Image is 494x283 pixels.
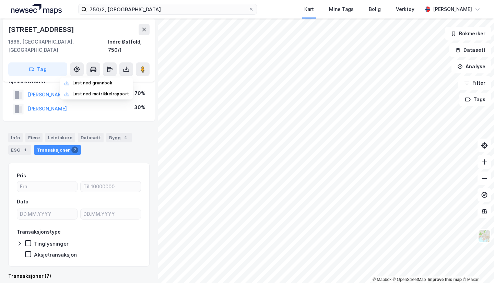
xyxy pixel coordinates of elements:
img: Z [478,229,491,243]
div: 4 [122,134,129,141]
div: Last ned grunnbok [72,80,112,86]
div: [STREET_ADDRESS] [8,24,75,35]
div: Leietakere [45,133,75,142]
button: Tag [8,62,67,76]
div: Kart [304,5,314,13]
input: Fra [17,181,77,192]
div: Eiere [25,133,43,142]
div: Bolig [369,5,381,13]
div: Kontrollprogram for chat [460,250,494,283]
div: [PERSON_NAME] [433,5,472,13]
div: Indre Østfold, 750/1 [108,38,150,54]
input: DD.MM.YYYY [81,209,141,219]
div: Transaksjoner (7) [8,272,150,280]
input: DD.MM.YYYY [17,209,77,219]
button: Filter [458,76,491,90]
div: Dato [17,198,28,206]
button: Analyse [451,60,491,73]
div: Aksjetransaksjon [34,251,77,258]
div: Info [8,133,23,142]
a: Improve this map [428,277,462,282]
input: Søk på adresse, matrikkel, gårdeiere, leietakere eller personer [87,4,248,14]
div: Mine Tags [329,5,354,13]
button: Tags [459,93,491,106]
div: 7 [71,146,78,153]
div: Tinglysninger [34,240,69,247]
input: Til 10000000 [81,181,141,192]
div: Transaksjonstype [17,228,61,236]
div: 1 [22,146,28,153]
button: Datasett [449,43,491,57]
div: Verktøy [396,5,414,13]
div: Datasett [78,133,104,142]
img: logo.a4113a55bc3d86da70a041830d287a7e.svg [11,4,62,14]
div: ESG [8,145,31,155]
div: 1866, [GEOGRAPHIC_DATA], [GEOGRAPHIC_DATA] [8,38,108,54]
iframe: Chat Widget [460,250,494,283]
div: Last ned matrikkelrapport [72,91,129,97]
div: 30% [134,103,145,111]
button: Bokmerker [445,27,491,40]
div: 70% [134,89,145,97]
a: Mapbox [373,277,391,282]
div: Bygg [106,133,132,142]
a: OpenStreetMap [393,277,426,282]
div: Pris [17,172,26,180]
div: Transaksjoner [34,145,81,155]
